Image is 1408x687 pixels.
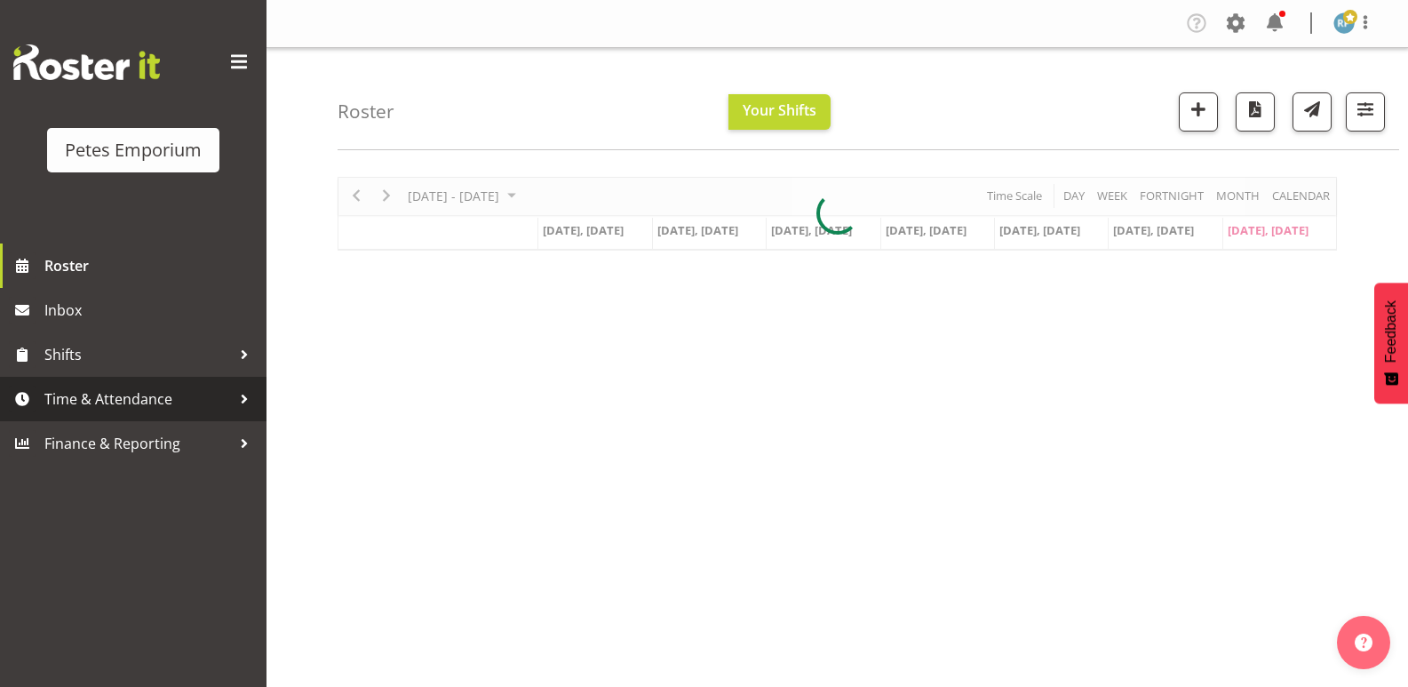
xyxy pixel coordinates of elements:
img: reina-puketapu721.jpg [1333,12,1355,34]
span: Feedback [1383,300,1399,363]
div: Petes Emporium [65,137,202,164]
img: help-xxl-2.png [1355,634,1372,651]
button: Add a new shift [1179,92,1218,132]
button: Download a PDF of the roster according to the set date range. [1236,92,1275,132]
button: Feedback - Show survey [1374,283,1408,403]
button: Your Shifts [728,94,831,130]
h4: Roster [338,101,394,122]
button: Filter Shifts [1346,92,1385,132]
span: Your Shifts [743,100,816,120]
span: Time & Attendance [44,386,231,412]
button: Send a list of all shifts for the selected filtered period to all rostered employees. [1293,92,1332,132]
span: Finance & Reporting [44,430,231,457]
span: Roster [44,252,258,279]
span: Shifts [44,341,231,368]
span: Inbox [44,297,258,324]
img: Rosterit website logo [13,44,160,80]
